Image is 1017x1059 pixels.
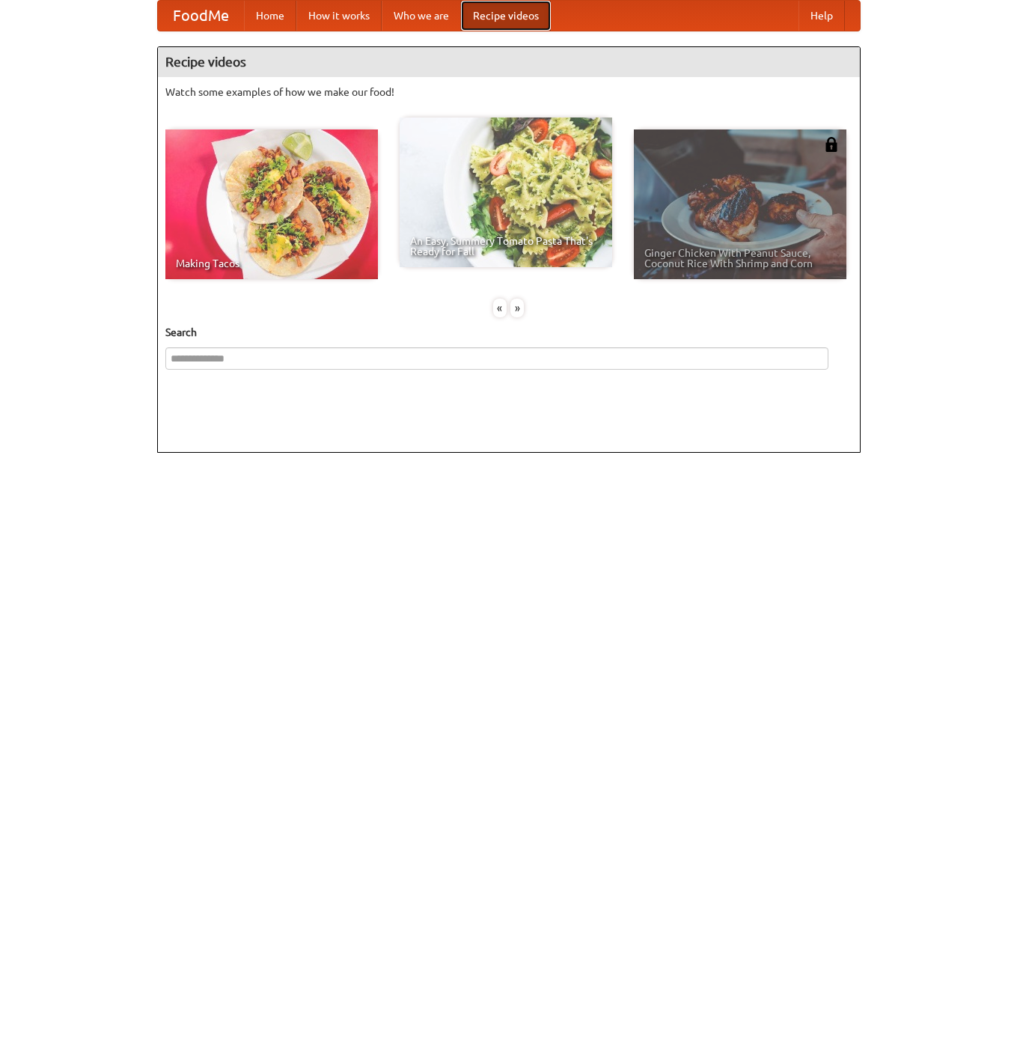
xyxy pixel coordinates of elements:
a: Who we are [382,1,461,31]
h5: Search [165,325,852,340]
p: Watch some examples of how we make our food! [165,85,852,100]
a: FoodMe [158,1,244,31]
a: Home [244,1,296,31]
a: Recipe videos [461,1,551,31]
h4: Recipe videos [158,47,860,77]
span: Making Tacos [176,258,367,269]
a: Help [798,1,845,31]
a: Making Tacos [165,129,378,279]
span: An Easy, Summery Tomato Pasta That's Ready for Fall [410,236,602,257]
a: An Easy, Summery Tomato Pasta That's Ready for Fall [400,118,612,267]
img: 483408.png [824,137,839,152]
div: « [493,299,507,317]
div: » [510,299,524,317]
a: How it works [296,1,382,31]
